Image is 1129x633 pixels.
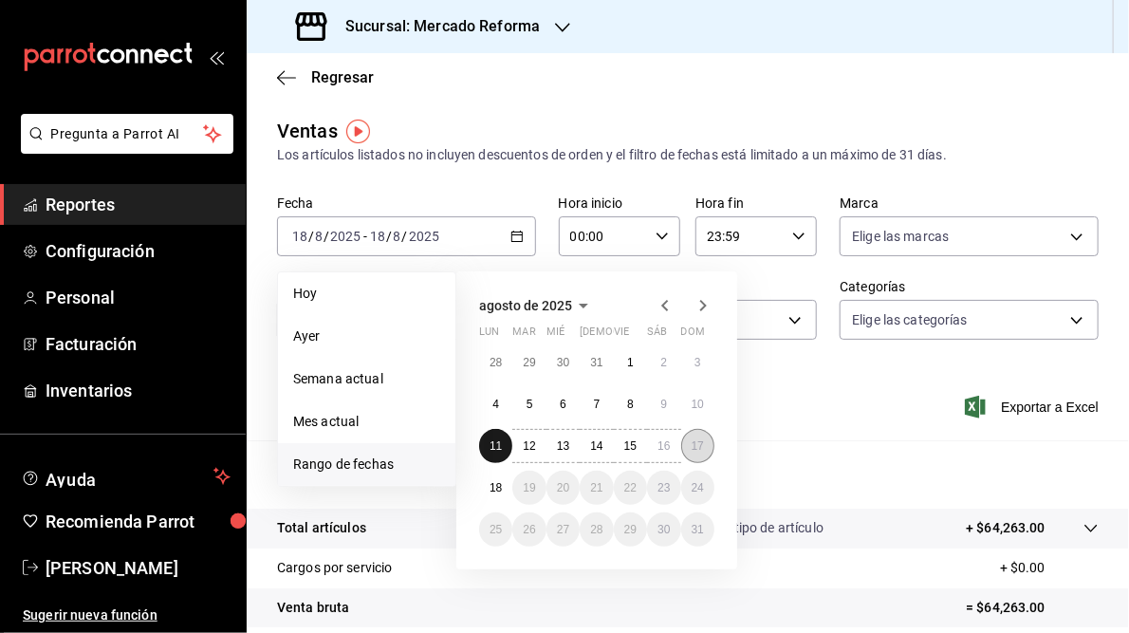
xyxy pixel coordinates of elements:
abbr: 2 de agosto de 2025 [660,356,667,369]
span: Ayuda [46,465,206,488]
abbr: 25 de agosto de 2025 [490,523,502,536]
abbr: 11 de agosto de 2025 [490,439,502,453]
span: Semana actual [293,369,440,389]
button: 16 de agosto de 2025 [647,429,680,463]
abbr: 9 de agosto de 2025 [660,398,667,411]
button: 19 de agosto de 2025 [512,471,546,505]
label: Fecha [277,197,536,211]
abbr: 28 de agosto de 2025 [590,523,602,536]
span: Facturación [46,331,231,357]
button: 15 de agosto de 2025 [614,429,647,463]
abbr: 8 de agosto de 2025 [627,398,634,411]
abbr: 21 de agosto de 2025 [590,481,602,494]
abbr: lunes [479,326,499,345]
button: 27 de agosto de 2025 [546,512,580,547]
span: Sugerir nueva función [23,605,231,625]
abbr: 24 de agosto de 2025 [692,481,704,494]
button: 18 de agosto de 2025 [479,471,512,505]
button: 12 de agosto de 2025 [512,429,546,463]
abbr: 13 de agosto de 2025 [557,439,569,453]
span: Configuración [46,238,231,264]
a: Pregunta a Parrot AI [13,138,233,158]
abbr: miércoles [546,326,564,345]
abbr: 28 de julio de 2025 [490,356,502,369]
button: open_drawer_menu [209,49,224,65]
p: Venta bruta [277,598,349,618]
label: Categorías [840,281,1099,294]
button: 5 de agosto de 2025 [512,387,546,421]
span: Pregunta a Parrot AI [51,124,204,144]
abbr: 29 de julio de 2025 [523,356,535,369]
span: Recomienda Parrot [46,509,231,534]
button: 31 de agosto de 2025 [681,512,714,547]
abbr: 6 de agosto de 2025 [560,398,566,411]
input: -- [369,229,386,244]
button: 4 de agosto de 2025 [479,387,512,421]
abbr: 31 de agosto de 2025 [692,523,704,536]
button: 8 de agosto de 2025 [614,387,647,421]
abbr: 23 de agosto de 2025 [657,481,670,494]
h3: Sucursal: Mercado Reforma [330,15,540,38]
button: 26 de agosto de 2025 [512,512,546,547]
div: Los artículos listados no incluyen descuentos de orden y el filtro de fechas está limitado a un m... [277,145,1099,165]
button: 6 de agosto de 2025 [546,387,580,421]
abbr: 4 de agosto de 2025 [492,398,499,411]
label: Hora fin [695,197,817,211]
span: / [386,229,392,244]
abbr: 3 de agosto de 2025 [694,356,701,369]
input: -- [314,229,324,244]
button: 28 de agosto de 2025 [580,512,613,547]
abbr: 30 de agosto de 2025 [657,523,670,536]
p: Total artículos [277,518,366,538]
abbr: sábado [647,326,667,345]
button: Pregunta a Parrot AI [21,114,233,154]
button: Exportar a Excel [969,396,1099,419]
button: 1 de agosto de 2025 [614,345,647,380]
button: 29 de agosto de 2025 [614,512,647,547]
abbr: 19 de agosto de 2025 [523,481,535,494]
button: 28 de julio de 2025 [479,345,512,380]
button: 22 de agosto de 2025 [614,471,647,505]
span: / [402,229,408,244]
abbr: 14 de agosto de 2025 [590,439,602,453]
span: / [308,229,314,244]
p: Cargos por servicio [277,558,393,578]
span: [PERSON_NAME] [46,555,231,581]
input: -- [393,229,402,244]
label: Marca [840,197,1099,211]
abbr: viernes [614,326,629,345]
abbr: 29 de agosto de 2025 [624,523,637,536]
p: = $64,263.00 [966,598,1099,618]
abbr: 15 de agosto de 2025 [624,439,637,453]
button: 13 de agosto de 2025 [546,429,580,463]
abbr: 16 de agosto de 2025 [657,439,670,453]
div: Ventas [277,117,338,145]
button: 10 de agosto de 2025 [681,387,714,421]
abbr: 31 de julio de 2025 [590,356,602,369]
abbr: 30 de julio de 2025 [557,356,569,369]
button: 3 de agosto de 2025 [681,345,714,380]
abbr: 20 de agosto de 2025 [557,481,569,494]
span: Rango de fechas [293,455,440,475]
abbr: 10 de agosto de 2025 [692,398,704,411]
span: Elige las marcas [852,227,949,246]
abbr: 17 de agosto de 2025 [692,439,704,453]
abbr: 12 de agosto de 2025 [523,439,535,453]
span: - [363,229,367,244]
p: + $64,263.00 [966,518,1046,538]
abbr: 22 de agosto de 2025 [624,481,637,494]
button: 24 de agosto de 2025 [681,471,714,505]
input: -- [291,229,308,244]
label: Hora inicio [559,197,680,211]
span: Ayer [293,326,440,346]
abbr: 26 de agosto de 2025 [523,523,535,536]
span: Reportes [46,192,231,217]
button: 14 de agosto de 2025 [580,429,613,463]
span: agosto de 2025 [479,298,572,313]
abbr: 27 de agosto de 2025 [557,523,569,536]
button: 11 de agosto de 2025 [479,429,512,463]
button: Regresar [277,68,374,86]
span: Mes actual [293,412,440,432]
abbr: jueves [580,326,692,345]
abbr: martes [512,326,535,345]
